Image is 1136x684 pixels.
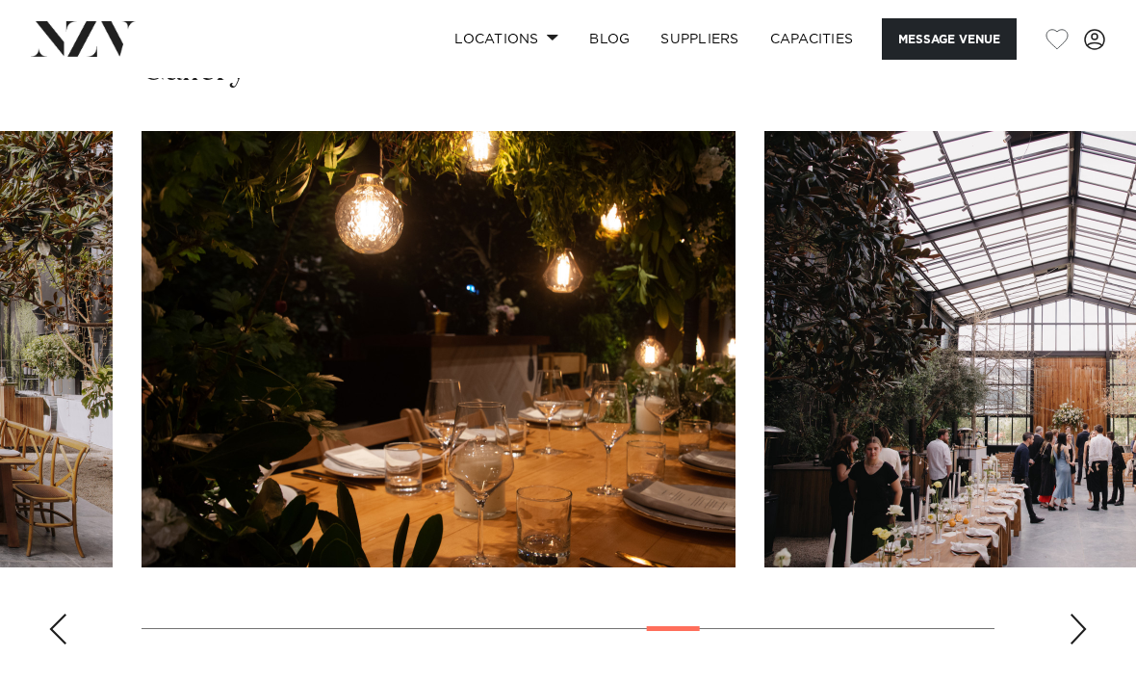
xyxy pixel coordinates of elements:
a: Capacities [755,18,869,60]
swiper-slide: 14 / 22 [142,131,736,567]
a: Locations [439,18,574,60]
button: Message Venue [882,18,1017,60]
img: nzv-logo.png [31,21,136,56]
a: SUPPLIERS [645,18,754,60]
a: BLOG [574,18,645,60]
